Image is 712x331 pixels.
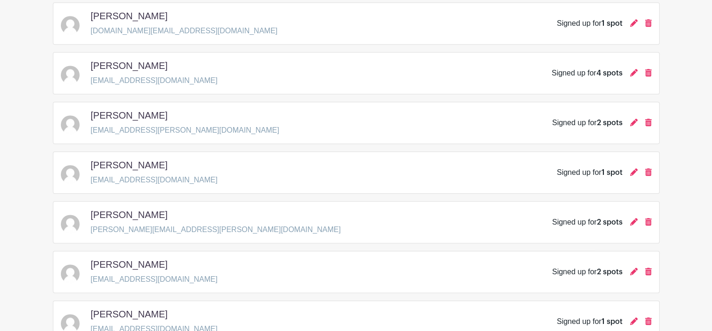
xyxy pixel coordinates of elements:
div: Signed up for [552,217,622,228]
img: default-ce2991bfa6775e67f084385cd625a349d9dcbb7a52a09fb2fda1e96e2d18dcdb.png [61,16,80,35]
span: 1 spot [602,318,623,325]
p: [EMAIL_ADDRESS][DOMAIN_NAME] [91,274,218,285]
span: 1 spot [602,20,623,27]
span: 2 spots [597,268,623,276]
img: default-ce2991bfa6775e67f084385cd625a349d9dcbb7a52a09fb2fda1e96e2d18dcdb.png [61,165,80,184]
span: 2 spots [597,119,623,127]
div: Signed up for [557,18,622,29]
p: [EMAIL_ADDRESS][PERSON_NAME][DOMAIN_NAME] [91,125,279,136]
p: [EMAIL_ADDRESS][DOMAIN_NAME] [91,75,218,86]
span: 4 spots [596,69,623,77]
div: Signed up for [557,167,622,178]
p: [DOMAIN_NAME][EMAIL_ADDRESS][DOMAIN_NAME] [91,25,278,37]
h5: [PERSON_NAME] [91,10,168,22]
h5: [PERSON_NAME] [91,209,168,220]
p: [EMAIL_ADDRESS][DOMAIN_NAME] [91,174,218,186]
h5: [PERSON_NAME] [91,110,168,121]
h5: [PERSON_NAME] [91,308,168,320]
span: 1 spot [602,169,623,176]
div: Signed up for [552,266,622,278]
span: 2 spots [597,218,623,226]
img: default-ce2991bfa6775e67f084385cd625a349d9dcbb7a52a09fb2fda1e96e2d18dcdb.png [61,66,80,84]
h5: [PERSON_NAME] [91,159,168,171]
div: Signed up for [557,316,622,327]
h5: [PERSON_NAME] [91,259,168,270]
p: [PERSON_NAME][EMAIL_ADDRESS][PERSON_NAME][DOMAIN_NAME] [91,224,341,235]
h5: [PERSON_NAME] [91,60,168,71]
img: default-ce2991bfa6775e67f084385cd625a349d9dcbb7a52a09fb2fda1e96e2d18dcdb.png [61,115,80,134]
img: default-ce2991bfa6775e67f084385cd625a349d9dcbb7a52a09fb2fda1e96e2d18dcdb.png [61,215,80,233]
div: Signed up for [551,68,622,79]
div: Signed up for [552,117,622,128]
img: default-ce2991bfa6775e67f084385cd625a349d9dcbb7a52a09fb2fda1e96e2d18dcdb.png [61,264,80,283]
